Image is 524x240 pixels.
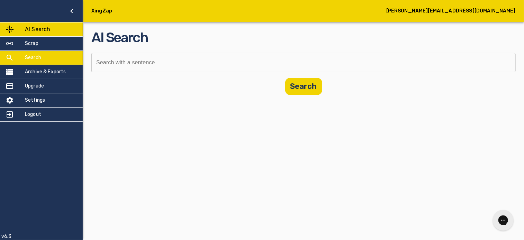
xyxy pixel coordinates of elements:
[386,8,516,15] h5: [PERSON_NAME][EMAIL_ADDRESS][DOMAIN_NAME]
[91,28,516,47] h2: AI Search
[25,83,44,90] h5: Upgrade
[489,207,517,233] iframe: Gorgias live chat messenger
[1,233,12,240] p: v6.3
[25,97,45,104] h5: Settings
[285,78,322,95] button: Search
[25,111,41,118] h5: Logout
[91,53,511,72] input: I want all the project managers of the retail industry in Germany
[25,40,38,47] h5: Scrap
[25,68,66,75] h5: Archive & Exports
[25,54,41,61] h5: Search
[25,25,50,34] h5: AI Search
[91,8,112,15] h5: XingZap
